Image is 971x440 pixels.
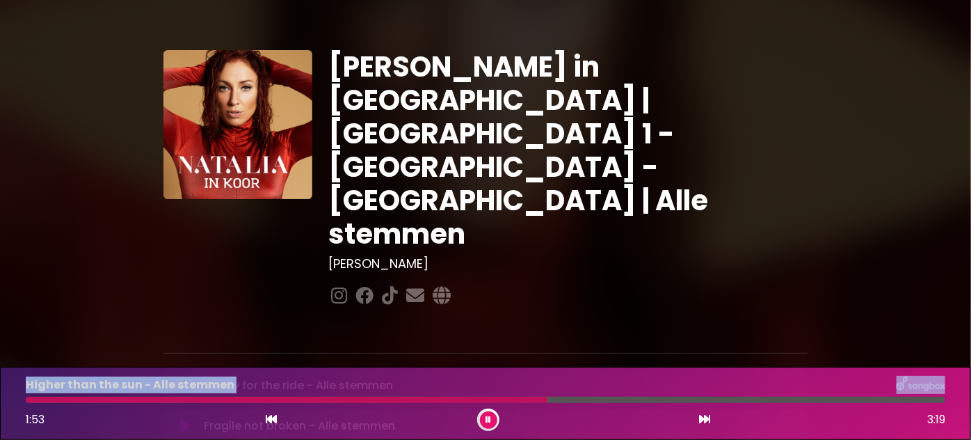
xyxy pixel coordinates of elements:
img: songbox-logo-white.png [897,376,945,394]
h3: [PERSON_NAME] [329,256,808,272]
h1: [PERSON_NAME] in [GEOGRAPHIC_DATA] | [GEOGRAPHIC_DATA] 1 - [GEOGRAPHIC_DATA] - [GEOGRAPHIC_DATA] ... [329,50,808,251]
p: Higher than the sun - Alle stemmen [26,377,234,393]
img: YTVS25JmS9CLUqXqkEhs [163,50,312,199]
span: 3:19 [927,411,945,428]
span: 1:53 [26,411,45,427]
